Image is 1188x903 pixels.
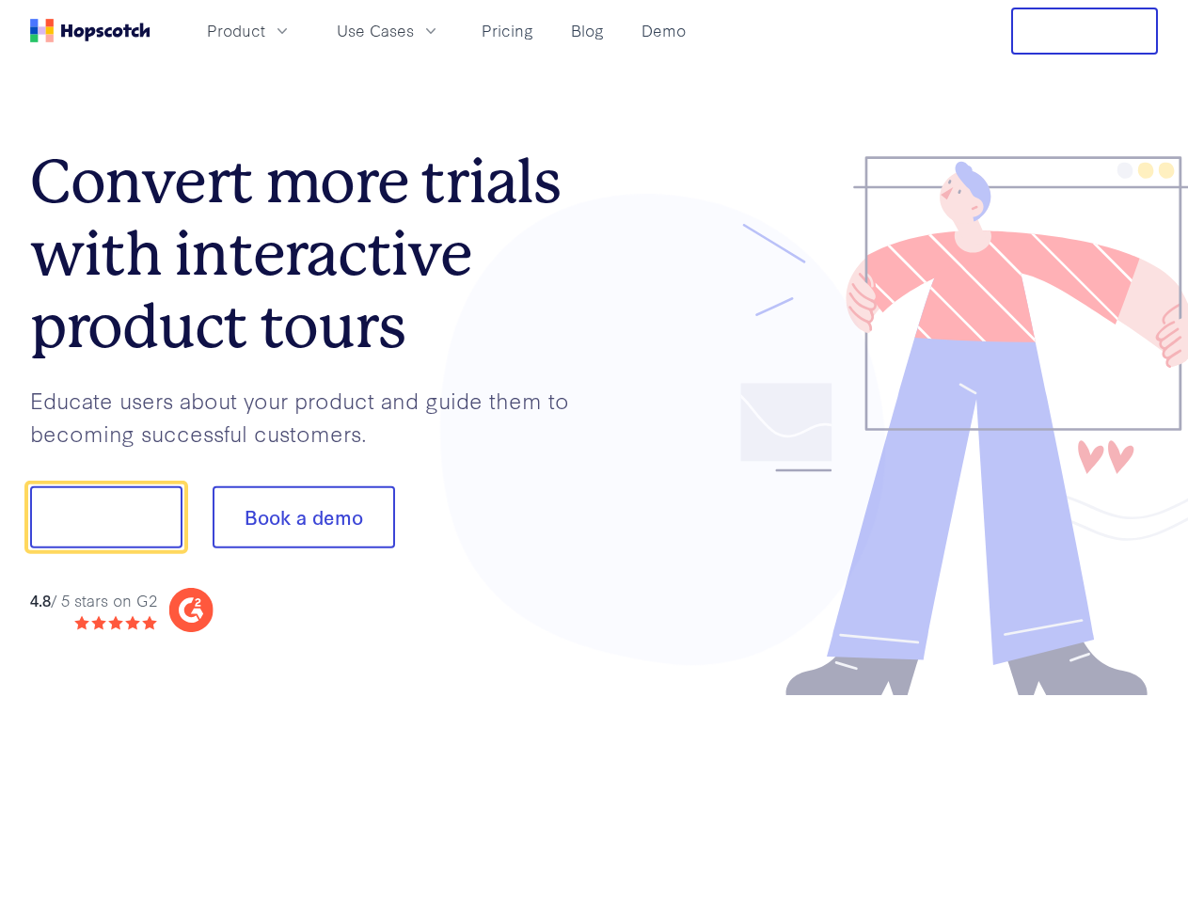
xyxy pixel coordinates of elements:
[30,146,594,362] h1: Convert more trials with interactive product tours
[1011,8,1158,55] button: Free Trial
[634,15,693,46] a: Demo
[207,19,265,42] span: Product
[30,589,51,610] strong: 4.8
[30,19,150,42] a: Home
[474,15,541,46] a: Pricing
[30,486,182,548] button: Show me!
[213,486,395,548] button: Book a demo
[30,384,594,449] p: Educate users about your product and guide them to becoming successful customers.
[325,15,451,46] button: Use Cases
[196,15,303,46] button: Product
[563,15,611,46] a: Blog
[30,589,157,612] div: / 5 stars on G2
[337,19,414,42] span: Use Cases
